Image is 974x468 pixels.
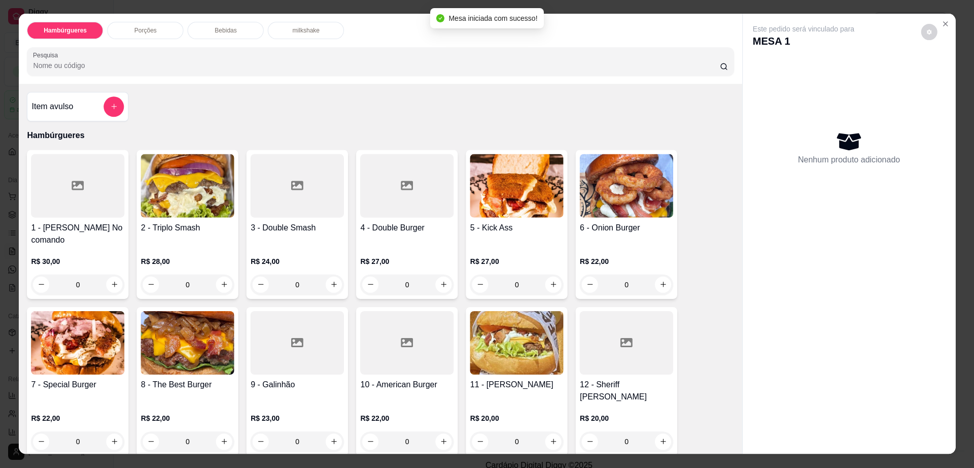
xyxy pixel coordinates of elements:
[470,154,563,217] img: product-image
[44,26,87,35] p: Hambúrgueres
[470,311,563,375] img: product-image
[251,222,344,234] h4: 3 - Double Smash
[580,256,673,266] p: R$ 22,00
[215,26,236,35] p: Bebidas
[141,256,234,266] p: R$ 28,00
[141,222,234,234] h4: 2 - Triplo Smash
[141,413,234,423] p: R$ 22,00
[937,16,953,32] button: Close
[31,222,124,246] h4: 1 - [PERSON_NAME] No comando
[752,24,854,34] p: Este pedido será vinculado para
[360,413,454,423] p: R$ 22,00
[27,129,734,142] p: Hambúrgueres
[448,14,537,22] span: Mesa iniciada com sucesso!
[31,256,124,266] p: R$ 30,00
[292,26,319,35] p: milkshake
[580,222,673,234] h4: 6 - Onion Burger
[251,256,344,266] p: R$ 24,00
[752,34,854,48] p: MESA 1
[360,256,454,266] p: R$ 27,00
[33,60,719,71] input: Pesquisa
[141,311,234,375] img: product-image
[470,256,563,266] p: R$ 27,00
[141,379,234,391] h4: 8 - The Best Burger
[921,24,937,40] button: decrease-product-quantity
[31,101,73,113] h4: Item avulso
[360,222,454,234] h4: 4 - Double Burger
[797,154,899,166] p: Nenhum produto adicionado
[251,379,344,391] h4: 9 - Galinhão
[470,413,563,423] p: R$ 20,00
[31,379,124,391] h4: 7 - Special Burger
[251,413,344,423] p: R$ 23,00
[470,222,563,234] h4: 5 - Kick Ass
[580,379,673,403] h4: 12 - Sheriff [PERSON_NAME]
[33,51,61,59] label: Pesquisa
[31,311,124,375] img: product-image
[360,379,454,391] h4: 10 - American Burger
[134,26,156,35] p: Porções
[580,413,673,423] p: R$ 20,00
[580,154,673,217] img: product-image
[436,14,444,22] span: check-circle
[470,379,563,391] h4: 11 - [PERSON_NAME]
[141,154,234,217] img: product-image
[31,413,124,423] p: R$ 22,00
[103,96,124,117] button: add-separate-item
